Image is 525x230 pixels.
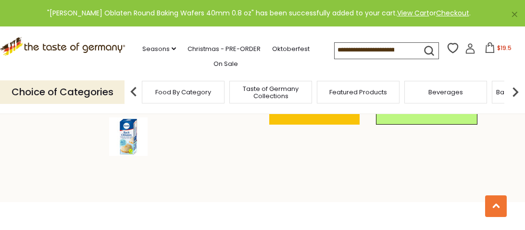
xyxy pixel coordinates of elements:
a: Featured Products [329,89,387,96]
img: Kuechle Oblaten Round Baking Wafers 40mm 0.8 oz [109,117,148,156]
a: View Cart [397,8,429,18]
span: $19.5 [497,44,512,52]
a: Seasons [142,44,176,54]
a: Checkout [436,8,469,18]
a: Food By Category [155,89,211,96]
img: previous arrow [124,82,143,102]
a: × [512,12,517,17]
a: Taste of Germany Collections [232,85,309,100]
a: On Sale [213,59,238,69]
a: Christmas - PRE-ORDER [187,44,261,54]
button: $19.5 [477,42,518,57]
a: Oktoberfest [272,44,310,54]
a: Beverages [428,89,463,96]
div: "[PERSON_NAME] Oblaten Round Baking Wafers 40mm 0.8 oz" has been successfully added to your cart.... [8,8,510,19]
img: next arrow [506,82,525,102]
